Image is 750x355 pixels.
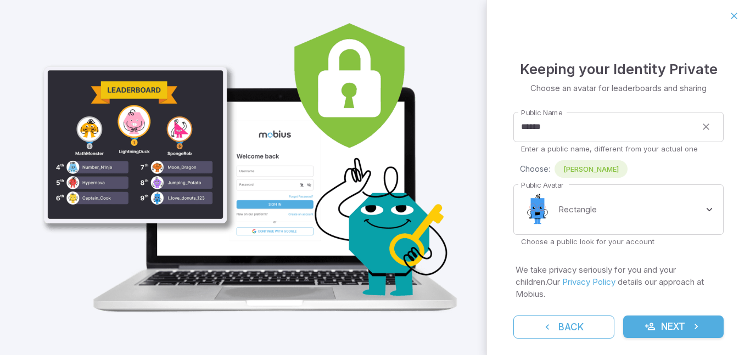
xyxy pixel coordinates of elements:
p: Rectangle [558,204,597,216]
h4: Keeping your Identity Private [520,58,718,80]
div: [PERSON_NAME] [555,160,628,178]
p: We take privacy seriously for you and your children. Our details our approach at Mobius. [516,264,721,300]
p: Choose a public look for your account [521,236,716,246]
div: Choose: [520,160,724,178]
label: Public Avatar [521,180,563,190]
button: Next [623,315,724,339]
label: Public Name [521,108,562,118]
button: clear [696,117,716,137]
span: [PERSON_NAME] [555,164,628,174]
img: rectangle.svg [521,193,554,226]
a: Privacy Policy [562,277,615,287]
button: Back [513,315,614,339]
p: Choose an avatar for leaderboards and sharing [530,82,707,94]
p: Enter a public name, different from your actual one [521,144,716,154]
